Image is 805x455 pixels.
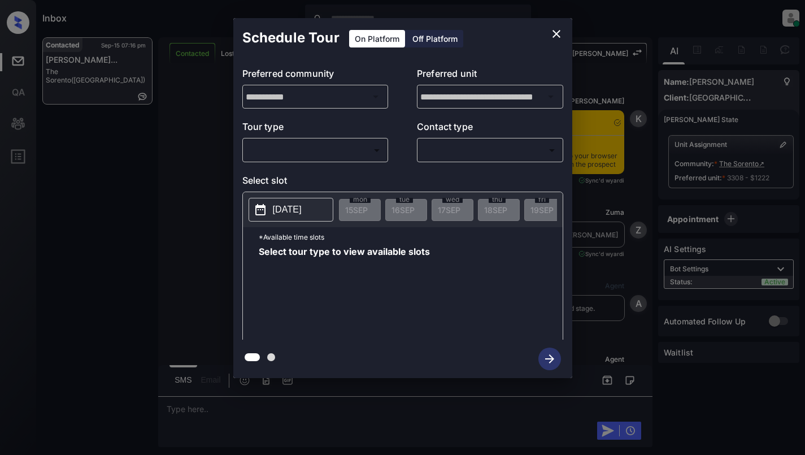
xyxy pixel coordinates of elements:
[417,120,563,138] p: Contact type
[349,30,405,47] div: On Platform
[242,67,389,85] p: Preferred community
[242,174,563,192] p: Select slot
[233,18,349,58] h2: Schedule Tour
[249,198,333,222] button: [DATE]
[242,120,389,138] p: Tour type
[407,30,463,47] div: Off Platform
[417,67,563,85] p: Preferred unit
[259,227,563,247] p: *Available time slots
[259,247,430,337] span: Select tour type to view available slots
[273,203,302,216] p: [DATE]
[545,23,568,45] button: close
